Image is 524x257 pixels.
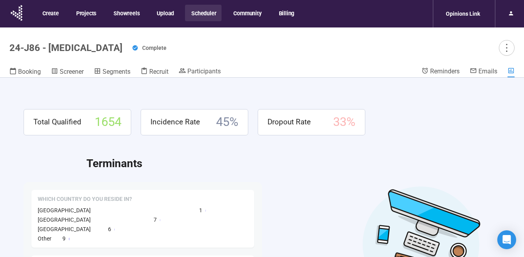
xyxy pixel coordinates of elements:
[441,6,485,21] div: Opinions Link
[38,226,91,232] span: [GEOGRAPHIC_DATA]
[62,234,66,243] span: 9
[94,67,130,77] a: Segments
[149,68,169,75] span: Recruit
[216,113,238,132] span: 45 %
[38,195,132,203] span: Which country do you reside in?
[499,40,515,56] button: more
[179,67,221,77] a: Participants
[470,67,497,77] a: Emails
[38,207,91,213] span: [GEOGRAPHIC_DATA]
[9,67,41,77] a: Booking
[478,67,497,75] span: Emails
[9,42,123,53] h1: 24-J86 - [MEDICAL_DATA]
[273,5,300,21] button: Billing
[33,116,81,128] span: Total Qualified
[36,5,64,21] button: Create
[107,5,145,21] button: Showreels
[70,5,102,21] button: Projects
[86,155,500,172] h2: Terminants
[501,42,512,53] span: more
[95,113,121,132] span: 1654
[150,5,180,21] button: Upload
[51,67,84,77] a: Screener
[154,215,157,224] span: 7
[333,113,355,132] span: 33 %
[185,5,222,21] button: Scheduler
[497,230,516,249] div: Open Intercom Messenger
[142,45,167,51] span: Complete
[227,5,267,21] button: Community
[267,116,311,128] span: Dropout Rate
[108,225,111,233] span: 6
[150,116,200,128] span: Incidence Rate
[430,67,460,75] span: Reminders
[141,67,169,77] a: Recruit
[60,68,84,75] span: Screener
[187,67,221,75] span: Participants
[421,67,460,77] a: Reminders
[38,235,51,242] span: Other
[18,68,41,75] span: Booking
[103,68,130,75] span: Segments
[199,206,202,215] span: 1
[38,217,91,223] span: [GEOGRAPHIC_DATA]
